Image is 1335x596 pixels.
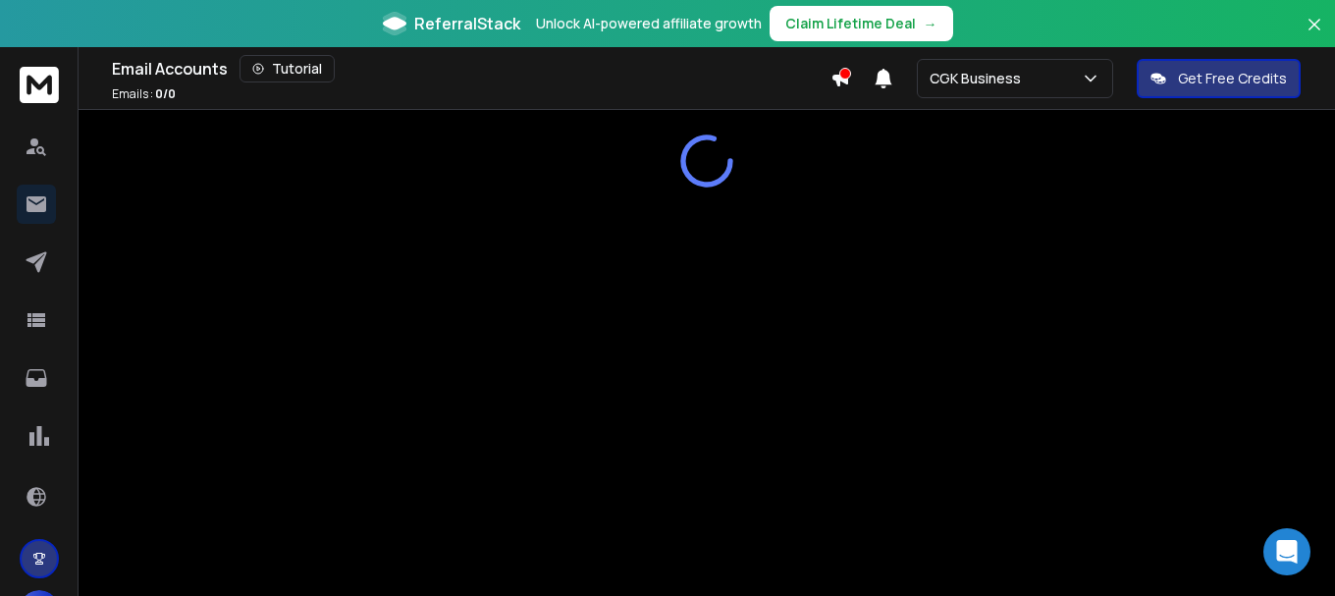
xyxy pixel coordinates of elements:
[770,6,953,41] button: Claim Lifetime Deal→
[112,86,176,102] p: Emails :
[112,55,830,82] div: Email Accounts
[1137,59,1301,98] button: Get Free Credits
[930,69,1029,88] p: CGK Business
[1263,528,1310,575] div: Open Intercom Messenger
[155,85,176,102] span: 0 / 0
[924,14,937,33] span: →
[414,12,520,35] span: ReferralStack
[536,14,762,33] p: Unlock AI-powered affiliate growth
[240,55,335,82] button: Tutorial
[1302,12,1327,59] button: Close banner
[1178,69,1287,88] p: Get Free Credits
